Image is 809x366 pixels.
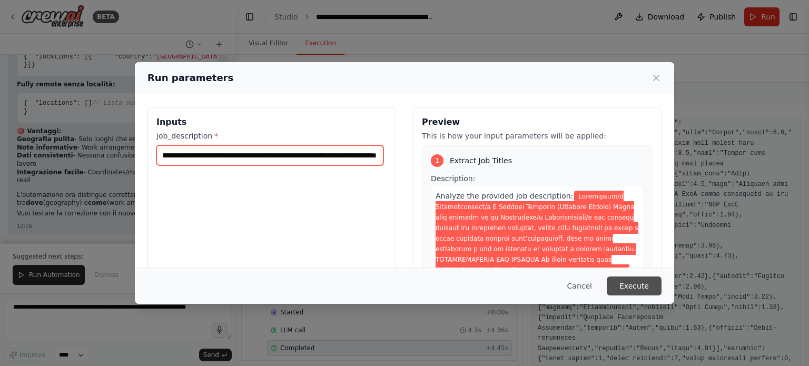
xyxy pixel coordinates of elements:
button: Execute [607,276,662,295]
h3: Inputs [156,116,387,128]
span: Description: [431,174,475,183]
p: This is how your input parameters will be applied: [422,131,653,141]
label: job_description [156,131,387,141]
span: Extract Job Titles [450,155,512,166]
button: Cancel [559,276,600,295]
span: Analyze the provided job description: [436,192,573,200]
h3: Preview [422,116,653,128]
h2: Run parameters [147,71,233,85]
div: 1 [431,154,443,167]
